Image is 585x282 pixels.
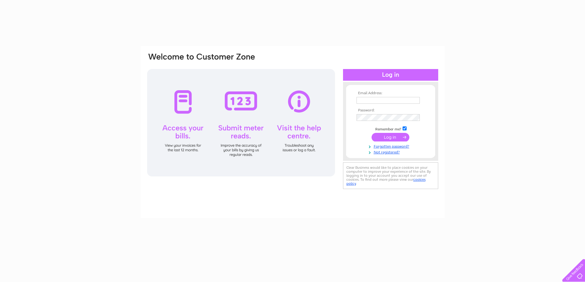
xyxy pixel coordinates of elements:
[346,177,426,186] a: cookies policy
[355,108,426,113] th: Password:
[357,149,426,155] a: Not registered?
[357,143,426,149] a: Forgotten password?
[343,162,438,189] div: Clear Business would like to place cookies on your computer to improve your experience of the sit...
[355,91,426,95] th: Email Address:
[355,126,426,132] td: Remember me?
[372,133,409,141] input: Submit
